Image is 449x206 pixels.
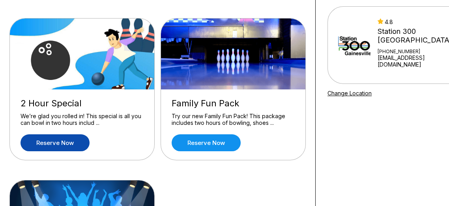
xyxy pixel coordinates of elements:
[172,113,295,126] div: Try our new Family Fun Pack! This package includes two hours of bowling, shoes ...
[338,24,370,67] img: Station 300 Gainesville
[172,134,241,151] a: Reserve now
[161,19,306,89] img: Family Fun Pack
[172,98,295,109] div: Family Fun Pack
[21,113,144,126] div: We’re glad you rolled in! This special is all you can bowl in two hours includ ...
[21,134,90,151] a: Reserve now
[21,98,144,109] div: 2 Hour Special
[10,19,155,89] img: 2 Hour Special
[327,90,372,97] a: Change Location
